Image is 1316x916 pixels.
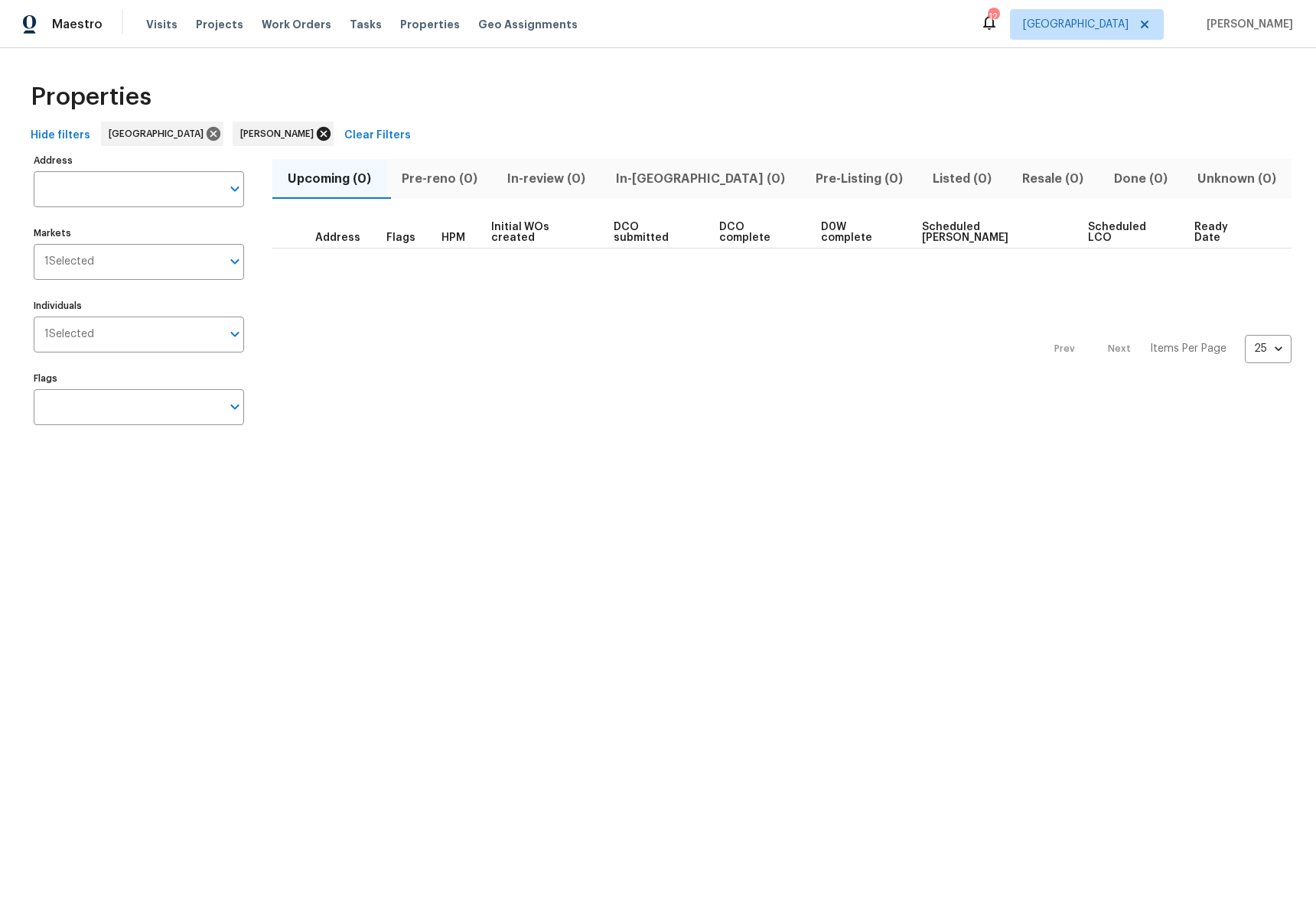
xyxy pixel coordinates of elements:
span: Properties [400,17,460,32]
button: Open [224,396,246,417]
span: [GEOGRAPHIC_DATA] [109,126,210,141]
span: Flags [386,232,415,243]
span: Ready Date [1194,222,1252,243]
span: Pre-Listing (0) [809,168,909,190]
span: Address [315,232,360,243]
span: DCO complete [719,222,795,243]
span: Upcoming (0) [282,168,377,190]
span: 1 Selected [44,328,94,341]
label: Flags [34,374,244,383]
span: Clear Filters [344,126,411,145]
span: Unknown (0) [1191,168,1282,190]
div: [PERSON_NAME] [233,122,334,146]
span: Listed (0) [927,168,998,190]
button: Hide filters [24,122,96,150]
span: Geo Assignments [478,17,578,32]
span: Resale (0) [1016,168,1090,190]
span: Visits [146,17,178,32]
button: Clear Filters [338,122,417,150]
span: [PERSON_NAME] [1200,17,1293,32]
span: Properties [31,89,151,105]
button: Open [224,251,246,272]
span: Work Orders [262,17,331,32]
span: Scheduled LCO [1088,222,1169,243]
span: DCO submitted [614,222,693,243]
span: In-[GEOGRAPHIC_DATA] (0) [610,168,791,190]
nav: Pagination Navigation [1040,258,1292,440]
label: Markets [34,229,244,238]
p: Items Per Page [1150,341,1226,356]
button: Open [224,178,246,200]
span: Tasks [350,19,382,30]
span: HPM [441,232,465,243]
span: [GEOGRAPHIC_DATA] [1023,17,1129,32]
span: Maestro [52,17,103,32]
span: Done (0) [1108,168,1174,190]
div: 25 [1245,329,1292,369]
button: Open [224,323,246,345]
div: 12 [988,9,998,24]
span: Initial WOs created [491,222,588,243]
label: Individuals [34,301,244,310]
div: [GEOGRAPHIC_DATA] [101,122,223,146]
span: In-review (0) [501,168,591,190]
span: [PERSON_NAME] [240,126,320,141]
span: Projects [196,17,243,32]
label: Address [34,156,244,165]
span: Scheduled [PERSON_NAME] [922,222,1061,243]
span: 1 Selected [44,255,94,268]
span: D0W complete [821,222,897,243]
span: Pre-reno (0) [396,168,484,190]
span: Hide filters [31,126,90,145]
